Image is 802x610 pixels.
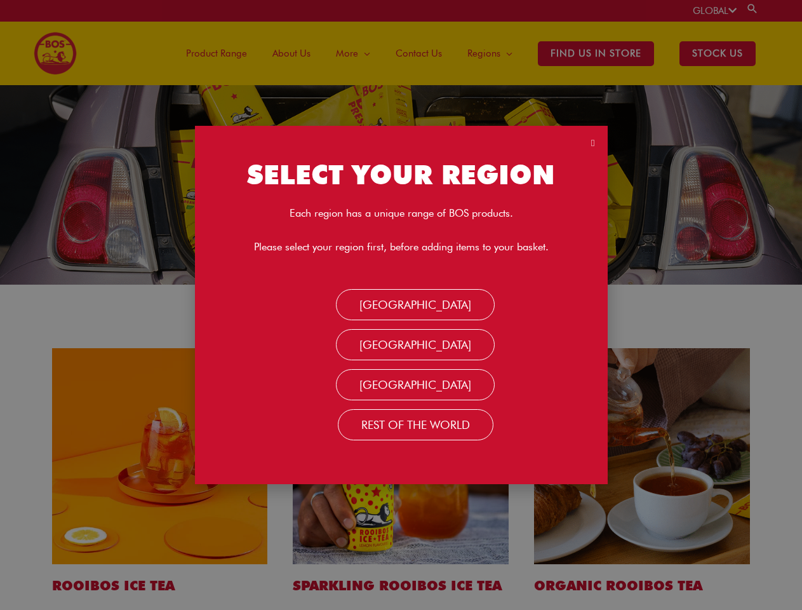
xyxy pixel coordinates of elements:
[336,289,495,320] a: [GEOGRAPHIC_DATA]
[208,239,595,255] p: Please select your region first, before adding items to your basket.
[336,369,495,400] a: [GEOGRAPHIC_DATA]
[208,205,595,221] p: Each region has a unique range of BOS products.
[208,296,595,433] nav: Menu
[338,409,493,440] a: Rest Of the World
[336,329,495,360] a: [GEOGRAPHIC_DATA]
[208,158,595,193] h2: SELECT YOUR REGION
[591,139,594,148] a: Close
